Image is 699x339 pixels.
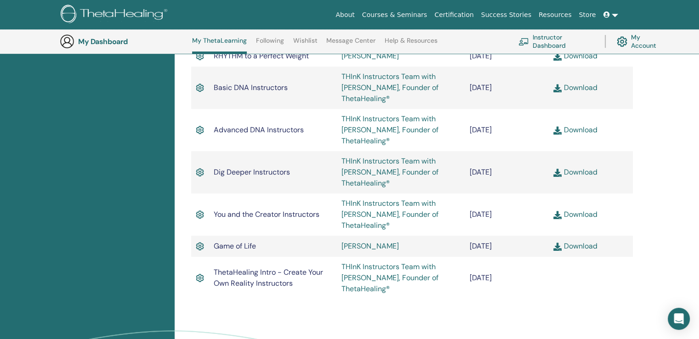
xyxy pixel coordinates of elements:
a: Message Center [326,37,375,51]
span: RHYTHM to a Perfect Weight [214,51,309,61]
a: Download [553,209,597,219]
a: THInK Instructors Team with [PERSON_NAME], Founder of ThetaHealing® [341,198,438,230]
td: [DATE] [465,257,549,299]
a: Courses & Seminars [358,6,431,23]
a: Download [553,167,597,177]
img: cog.svg [617,34,627,49]
h3: My Dashboard [78,37,170,46]
img: download.svg [553,126,562,135]
div: Open Intercom Messenger [668,308,690,330]
a: Download [553,83,597,92]
td: [DATE] [465,109,549,151]
a: Resources [535,6,575,23]
span: Dig Deeper Instructors [214,167,290,177]
img: Active Certificate [196,50,204,62]
td: [DATE] [465,236,549,257]
span: Advanced DNA Instructors [214,125,304,135]
a: Success Stories [477,6,535,23]
img: download.svg [553,52,562,61]
a: THInK Instructors Team with [PERSON_NAME], Founder of ThetaHealing® [341,72,438,103]
td: [DATE] [465,45,549,67]
a: Store [575,6,600,23]
span: Game of Life [214,241,256,251]
img: Active Certificate [196,240,204,252]
img: Active Certificate [196,272,204,284]
img: generic-user-icon.jpg [60,34,74,49]
span: ThetaHealing Intro - Create Your Own Reality Instructors [214,267,323,288]
a: Instructor Dashboard [518,31,594,51]
a: My Account [617,31,665,51]
a: Download [553,241,597,251]
a: Wishlist [293,37,318,51]
a: THInK Instructors Team with [PERSON_NAME], Founder of ThetaHealing® [341,114,438,146]
img: download.svg [553,211,562,219]
a: [PERSON_NAME] [341,241,399,251]
img: Active Certificate [196,209,204,220]
a: Help & Resources [385,37,438,51]
img: download.svg [553,243,562,251]
td: [DATE] [465,151,549,193]
span: You and the Creator Instructors [214,209,319,219]
a: Download [553,125,597,135]
span: Basic DNA Instructors [214,83,288,92]
img: logo.png [61,5,170,25]
a: THInK Instructors Team with [PERSON_NAME], Founder of ThetaHealing® [341,156,438,188]
a: [PERSON_NAME] [341,51,399,61]
img: download.svg [553,84,562,92]
a: My ThetaLearning [192,37,247,54]
img: Active Certificate [196,124,204,136]
a: Following [256,37,284,51]
img: download.svg [553,169,562,177]
a: Download [553,51,597,61]
img: Active Certificate [196,82,204,94]
a: THInK Instructors Team with [PERSON_NAME], Founder of ThetaHealing® [341,262,438,294]
a: Certification [431,6,477,23]
td: [DATE] [465,193,549,236]
img: chalkboard-teacher.svg [518,38,529,45]
img: Active Certificate [196,166,204,178]
a: About [332,6,358,23]
td: [DATE] [465,67,549,109]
